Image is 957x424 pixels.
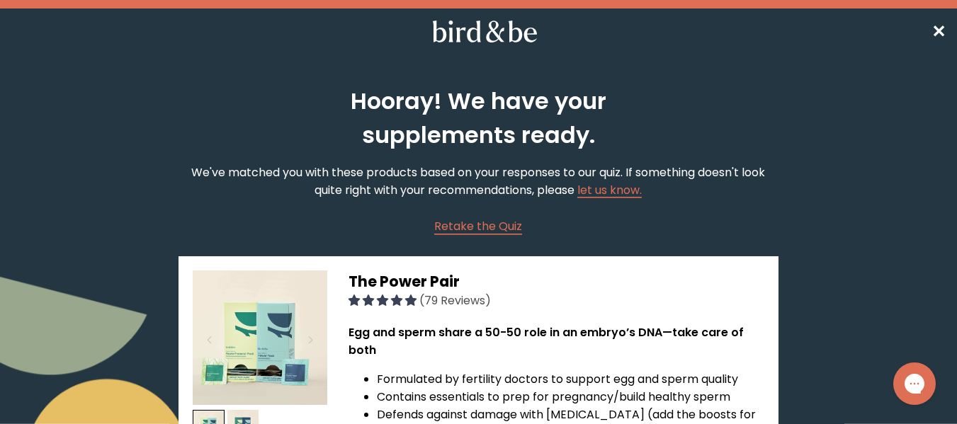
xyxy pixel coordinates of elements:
[931,20,946,43] span: ✕
[349,292,419,309] span: 4.92 stars
[349,324,744,358] strong: Egg and sperm share a 50-50 role in an embryo’s DNA—take care of both
[931,19,946,44] a: ✕
[577,182,642,198] a: let us know.
[434,217,522,235] a: Retake the Quiz
[349,271,460,292] span: The Power Pair
[434,218,522,234] span: Retake the Quiz
[179,164,778,199] p: We've matched you with these products based on your responses to our quiz. If something doesn't l...
[377,370,764,388] li: Formulated by fertility doctors to support egg and sperm quality
[299,84,659,152] h2: Hooray! We have your supplements ready.
[419,292,491,309] span: (79 Reviews)
[377,388,764,406] li: Contains essentials to prep for pregnancy/build healthy sperm
[193,270,327,405] img: thumbnail image
[886,357,943,410] iframe: Gorgias live chat messenger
